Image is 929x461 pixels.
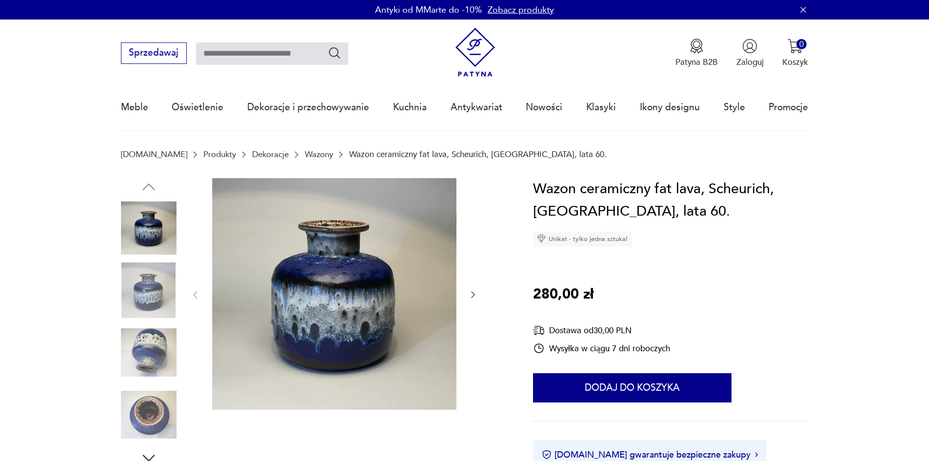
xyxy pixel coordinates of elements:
[526,85,562,130] a: Nowości
[796,39,807,49] div: 0
[121,262,177,318] img: Zdjęcie produktu Wazon ceramiczny fat lava, Scheurich, Niemcy, lata 60.
[393,85,427,130] a: Kuchnia
[121,325,177,381] img: Zdjęcie produktu Wazon ceramiczny fat lava, Scheurich, Niemcy, lata 60.
[675,39,718,68] a: Ikona medaluPatyna B2B
[533,342,670,354] div: Wysyłka w ciągu 7 dni roboczych
[675,57,718,68] p: Patyna B2B
[212,178,456,410] img: Zdjęcie produktu Wazon ceramiczny fat lava, Scheurich, Niemcy, lata 60.
[488,4,554,16] a: Zobacz produkty
[121,150,187,159] a: [DOMAIN_NAME]
[121,200,177,256] img: Zdjęcie produktu Wazon ceramiczny fat lava, Scheurich, Niemcy, lata 60.
[533,231,632,246] div: Unikat - tylko jedna sztuka!
[542,450,552,460] img: Ikona certyfikatu
[689,39,704,54] img: Ikona medalu
[769,85,808,130] a: Promocje
[533,178,808,222] h1: Wazon ceramiczny fat lava, Scheurich, [GEOGRAPHIC_DATA], lata 60.
[451,85,502,130] a: Antykwariat
[742,39,757,54] img: Ikonka użytkownika
[305,150,333,159] a: Wazony
[755,452,758,457] img: Ikona strzałki w prawo
[533,373,731,402] button: Dodaj do koszyka
[542,449,758,461] button: [DOMAIN_NAME] gwarantuje bezpieczne zakupy
[451,28,500,77] img: Patyna - sklep z meblami i dekoracjami vintage
[640,85,700,130] a: Ikony designu
[121,42,187,64] button: Sprzedawaj
[121,85,148,130] a: Meble
[782,39,808,68] button: 0Koszyk
[736,57,764,68] p: Zaloguj
[736,39,764,68] button: Zaloguj
[121,387,177,442] img: Zdjęcie produktu Wazon ceramiczny fat lava, Scheurich, Niemcy, lata 60.
[533,324,545,337] img: Ikona dostawy
[533,283,593,306] p: 280,00 zł
[537,234,546,243] img: Ikona diamentu
[586,85,616,130] a: Klasyki
[375,4,482,16] p: Antyki od MMarte do -10%
[349,150,607,159] p: Wazon ceramiczny fat lava, Scheurich, [GEOGRAPHIC_DATA], lata 60.
[121,50,187,58] a: Sprzedawaj
[252,150,289,159] a: Dekoracje
[203,150,236,159] a: Produkty
[328,46,342,60] button: Szukaj
[247,85,369,130] a: Dekoracje i przechowywanie
[172,85,223,130] a: Oświetlenie
[724,85,745,130] a: Style
[782,57,808,68] p: Koszyk
[533,324,670,337] div: Dostawa od 30,00 PLN
[675,39,718,68] button: Patyna B2B
[788,39,803,54] img: Ikona koszyka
